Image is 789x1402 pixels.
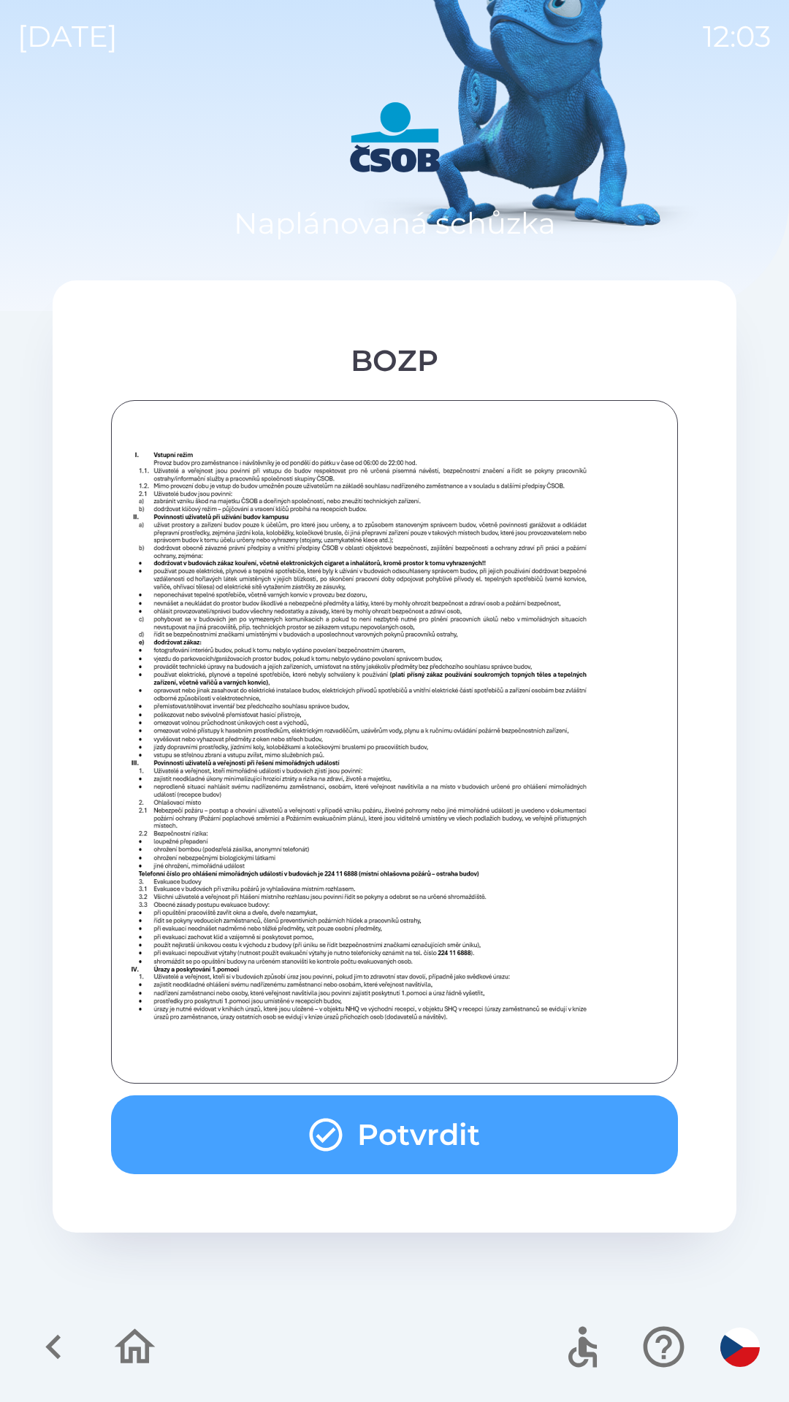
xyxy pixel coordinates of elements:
[53,102,736,172] img: Logo
[703,15,771,58] p: 12:03
[234,202,556,245] p: Naplánovaná schůzka
[111,339,678,383] div: BOZP
[18,15,118,58] p: [DATE]
[720,1328,760,1367] img: cs flag
[111,1095,678,1174] button: Potvrdit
